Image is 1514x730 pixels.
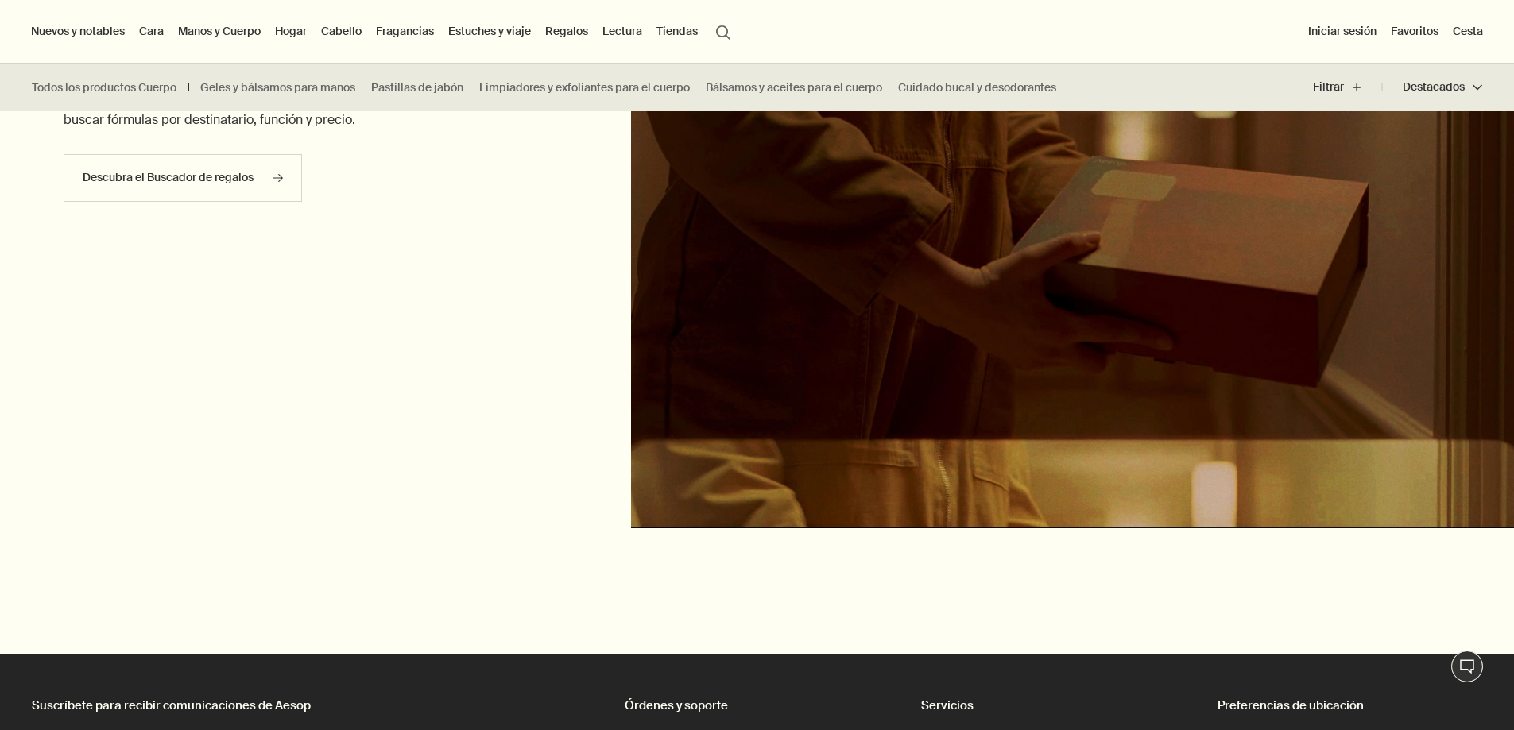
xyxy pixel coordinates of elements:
[709,16,738,46] button: Abrir la búsqueda
[706,80,882,95] a: Bálsamos y aceites para el cuerpo
[136,21,167,41] a: Cara
[599,21,645,41] a: Lectura
[479,80,690,95] a: Limpiadores y exfoliantes para el cuerpo
[272,21,310,41] a: Hogar
[28,21,128,41] button: Nuevos y notables
[1313,68,1382,106] button: Filtrar
[445,21,534,41] a: Estuches y viaje
[1388,21,1442,41] a: Favoritos
[653,21,701,41] button: Tiendas
[542,21,591,41] a: Regalos
[32,80,176,95] a: Todos los productos Cuerpo
[921,693,1186,717] h2: Servicios
[1451,651,1483,682] button: Chat en direct
[1382,68,1482,106] button: Destacados
[32,693,593,717] h2: Suscríbete para recibir comunicaciones de Aesop
[200,80,355,95] a: Geles y bálsamos para manos
[1305,21,1380,41] button: Iniciar sesión
[371,80,463,95] a: Pastillas de jabón
[898,80,1056,95] a: Cuidado bucal y desodorantes
[625,693,889,717] h2: Órdenes y soporte
[175,21,264,41] a: Manos y Cuerpo
[64,154,302,202] a: Descubra el Buscador de regalos
[1218,693,1482,717] h2: Preferencias de ubicación
[1450,21,1486,41] button: Cesta
[318,21,365,41] a: Cabello
[373,21,437,41] a: Fragancias
[631,32,1514,528] img: Aesop Gift Finder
